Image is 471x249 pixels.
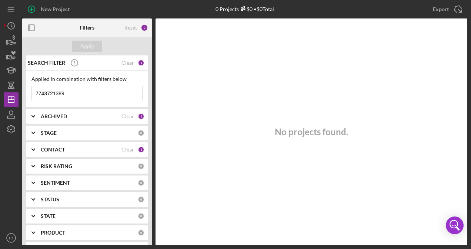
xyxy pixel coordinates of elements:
div: 0 Projects • $0 Total [216,6,274,12]
div: 1 [138,146,144,153]
div: 1 [138,113,144,120]
div: New Project [41,2,70,17]
h3: No projects found. [275,127,348,137]
b: STATE [41,213,56,219]
div: 0 [138,163,144,170]
div: Applied in combination with filters below [31,76,143,82]
div: 0 [138,180,144,186]
div: Clear [121,60,134,66]
div: Clear [121,113,134,119]
b: ARCHIVED [41,113,67,119]
div: $0 [239,6,253,12]
div: 0 [138,130,144,136]
text: HJ [9,236,13,240]
div: Clear [121,147,134,153]
div: 0 [138,196,144,203]
b: CONTACT [41,147,65,153]
div: 1 [138,59,144,66]
div: Reset [124,25,137,31]
button: Apply [72,41,102,52]
b: STATUS [41,197,59,202]
div: Apply [80,41,94,52]
b: PRODUCT [41,230,65,236]
b: RISK RATING [41,163,72,169]
button: New Project [22,2,77,17]
b: SENTIMENT [41,180,70,186]
div: 0 [138,229,144,236]
button: Export [425,2,467,17]
b: STAGE [41,130,57,136]
div: 3 [141,24,148,31]
div: Export [433,2,449,17]
b: SEARCH FILTER [28,60,65,66]
b: Filters [80,25,94,31]
div: Open Intercom Messenger [446,216,464,234]
div: 0 [138,213,144,219]
button: HJ [4,231,19,245]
